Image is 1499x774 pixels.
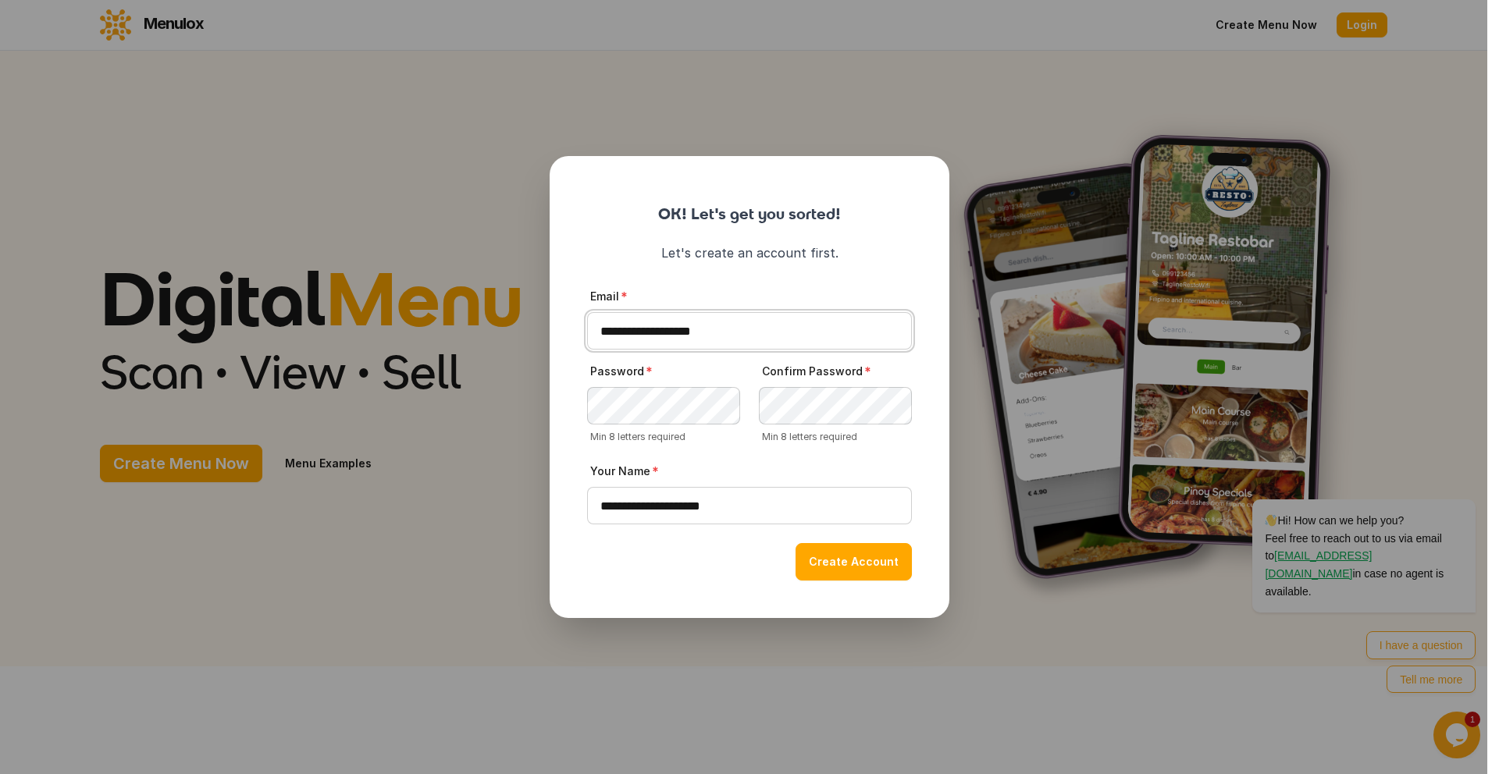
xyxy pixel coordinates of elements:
[590,364,644,379] span: Password
[62,173,169,204] a: [EMAIL_ADDRESS][DOMAIN_NAME]
[762,431,857,443] span: Min 8 letters required
[590,289,619,304] span: Email
[62,138,241,222] span: Hi! How can we help you? Feel free to reach out to us via email to in case no agent is available.
[9,123,274,317] div: 👋Hi! How can we help you?Feel free to reach out to us via email to[EMAIL_ADDRESS][DOMAIN_NAME]in ...
[164,255,274,283] button: I have a question
[62,138,75,151] img: :wave:
[796,543,912,580] button: Create Account
[762,364,863,379] span: Confirm Password
[184,289,273,318] button: Tell me more
[590,463,650,479] span: Your Name
[590,431,685,443] span: Min 8 letters required
[587,203,912,225] h3: OK! Let's get you sorted!
[587,243,912,262] p: Let's create an account first.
